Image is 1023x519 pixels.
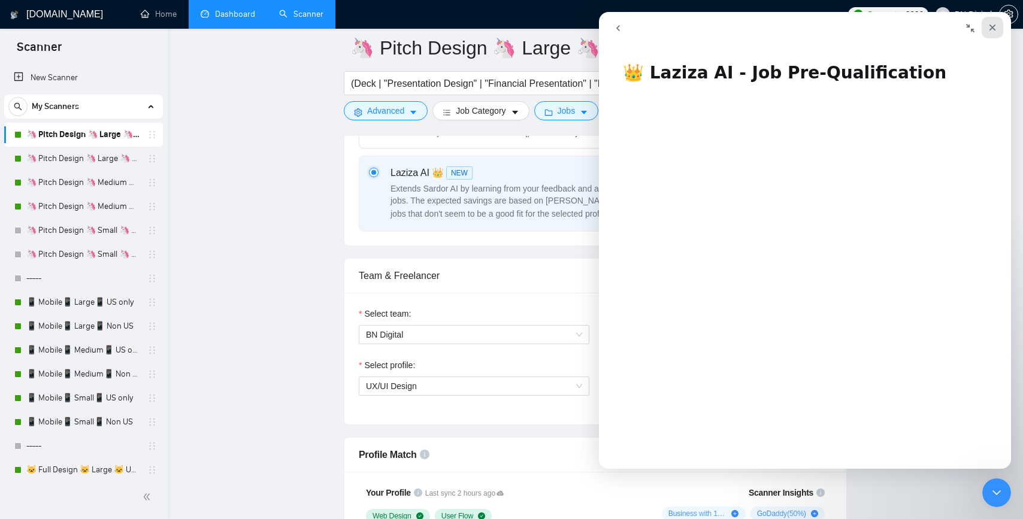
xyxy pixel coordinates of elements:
span: holder [147,178,157,187]
a: homeHome [141,9,177,19]
span: info-circle [420,450,429,459]
span: info-circle [414,488,422,497]
span: caret-down [409,108,417,117]
img: upwork-logo.png [853,10,863,19]
span: Select profile: [364,359,415,372]
span: search [9,102,27,111]
button: settingAdvancedcaret-down [344,101,428,120]
button: folderJobscaret-down [534,101,599,120]
span: 2206 [906,8,924,21]
a: dashboardDashboard [201,9,255,19]
span: Business with 10-99 Employees ( 50 %) [668,509,727,518]
a: 🦄 Pitch Design 🦄 Large 🦄 Non US [26,147,140,171]
span: holder [147,250,157,259]
li: New Scanner [4,66,163,90]
span: holder [147,345,157,355]
span: bars [443,108,451,117]
iframe: Intercom live chat [599,12,1011,469]
span: holder [147,226,157,235]
label: Select team: [359,307,411,320]
a: 📱 Mobile📱 Medium📱 Non US [26,362,140,386]
span: Connects: [867,8,903,21]
span: holder [147,130,157,139]
span: GoDaddy ( 50 %) [757,509,806,518]
a: searchScanner [279,9,323,19]
span: Last sync 2 hours ago [425,488,504,499]
button: search [8,97,28,116]
span: holder [147,369,157,379]
div: Team & Freelancer [359,259,832,293]
span: BN Digital [366,326,582,344]
a: setting [999,10,1018,19]
span: holder [147,441,157,451]
button: setting [999,5,1018,24]
input: Scanner name... [350,33,822,63]
a: 🦄 Pitch Design 🦄 Medium 🦄 Non US [26,195,140,218]
span: user [939,10,947,19]
span: Job Category [456,104,506,117]
span: NEW [446,166,473,180]
span: holder [147,154,157,163]
a: 📱 Mobile📱 Small📱 Non US [26,410,140,434]
a: New Scanner [14,66,153,90]
span: holder [147,274,157,283]
a: ----- [26,266,140,290]
span: caret-down [580,108,588,117]
a: 🦄 Pitch Design 🦄 Large 🦄 US Only [26,123,140,147]
a: 📱 Mobile📱 Medium📱 US only [26,338,140,362]
span: Profile Match [359,450,417,460]
span: info-circle [816,488,825,497]
a: 📱 Mobile📱 Large📱 US only [26,290,140,314]
span: Advanced [367,104,404,117]
span: plus-circle [731,510,739,517]
span: holder [147,202,157,211]
span: holder [147,393,157,403]
span: holder [147,465,157,475]
iframe: Intercom live chat [982,478,1011,507]
span: UX/UI Design [366,381,417,391]
span: caret-down [511,108,519,117]
a: 🦄 Pitch Design 🦄 Small 🦄 Non US [26,242,140,266]
button: barsJob Categorycaret-down [432,101,529,120]
span: setting [354,108,362,117]
span: double-left [143,491,155,503]
img: logo [10,5,19,25]
span: setting [1000,10,1018,19]
span: 👑 [432,166,444,180]
span: Scanner Insights [749,488,813,497]
a: 🦄 Pitch Design 🦄 Small 🦄 US Only [26,218,140,242]
span: Jobs [558,104,576,117]
a: 📱 Mobile📱 Large📱 Non US [26,314,140,338]
span: holder [147,321,157,331]
span: plus-circle [811,510,818,517]
span: holder [147,417,157,427]
span: Scanner [7,38,71,63]
span: Extends Sardor AI by learning from your feedback and automatically qualifying jobs. The expected ... [391,184,681,218]
a: 🦄 Pitch Design 🦄 Medium 🦄 US Only [26,171,140,195]
div: Laziza AI [391,166,690,180]
a: 📱 Mobile📱 Small📱 US only [26,386,140,410]
span: folder [544,108,553,117]
input: Search Freelance Jobs... [351,76,671,91]
a: ----- [26,434,140,458]
span: Your Profile [366,488,411,497]
span: holder [147,298,157,307]
a: 🐱 Full Design 🐱 Large 🐱 US Only [26,458,140,482]
span: My Scanners [32,95,79,119]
